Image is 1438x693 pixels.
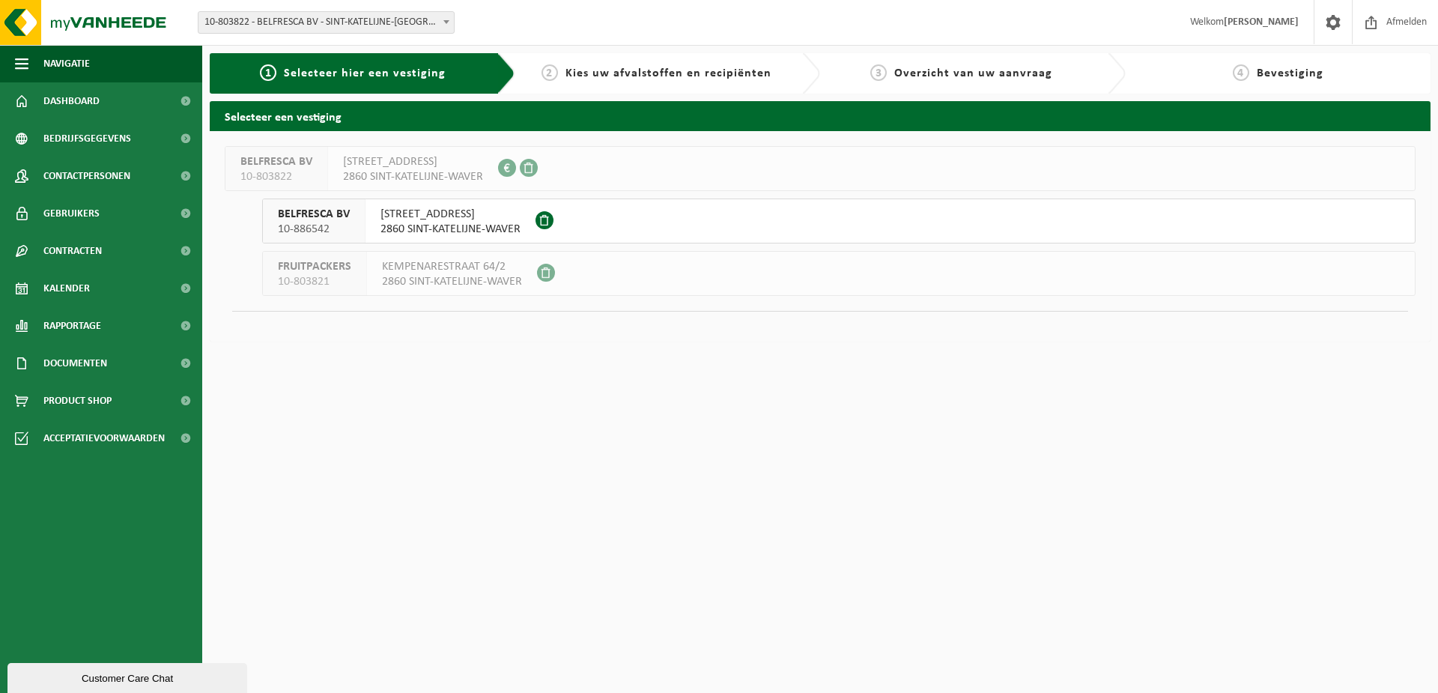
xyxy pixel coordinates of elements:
[870,64,887,81] span: 3
[43,270,90,307] span: Kalender
[43,420,165,457] span: Acceptatievoorwaarden
[43,45,90,82] span: Navigatie
[382,274,522,289] span: 2860 SINT-KATELIJNE-WAVER
[198,11,455,34] span: 10-803822 - BELFRESCA BV - SINT-KATELIJNE-WAVER
[43,195,100,232] span: Gebruikers
[43,382,112,420] span: Product Shop
[541,64,558,81] span: 2
[380,222,521,237] span: 2860 SINT-KATELIJNE-WAVER
[262,199,1416,243] button: BELFRESCA BV 10-886542 [STREET_ADDRESS]2860 SINT-KATELIJNE-WAVER
[43,345,107,382] span: Documenten
[198,12,454,33] span: 10-803822 - BELFRESCA BV - SINT-KATELIJNE-WAVER
[565,67,771,79] span: Kies uw afvalstoffen en recipiënten
[284,67,446,79] span: Selecteer hier een vestiging
[1224,16,1299,28] strong: [PERSON_NAME]
[380,207,521,222] span: [STREET_ADDRESS]
[43,157,130,195] span: Contactpersonen
[343,154,483,169] span: [STREET_ADDRESS]
[240,169,312,184] span: 10-803822
[1233,64,1249,81] span: 4
[240,154,312,169] span: BELFRESCA BV
[278,207,350,222] span: BELFRESCA BV
[894,67,1052,79] span: Overzicht van uw aanvraag
[260,64,276,81] span: 1
[43,232,102,270] span: Contracten
[343,169,483,184] span: 2860 SINT-KATELIJNE-WAVER
[278,274,351,289] span: 10-803821
[7,660,250,693] iframe: chat widget
[278,222,350,237] span: 10-886542
[43,120,131,157] span: Bedrijfsgegevens
[382,259,522,274] span: KEMPENARESTRAAT 64/2
[43,82,100,120] span: Dashboard
[1257,67,1323,79] span: Bevestiging
[43,307,101,345] span: Rapportage
[210,101,1431,130] h2: Selecteer een vestiging
[278,259,351,274] span: FRUITPACKERS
